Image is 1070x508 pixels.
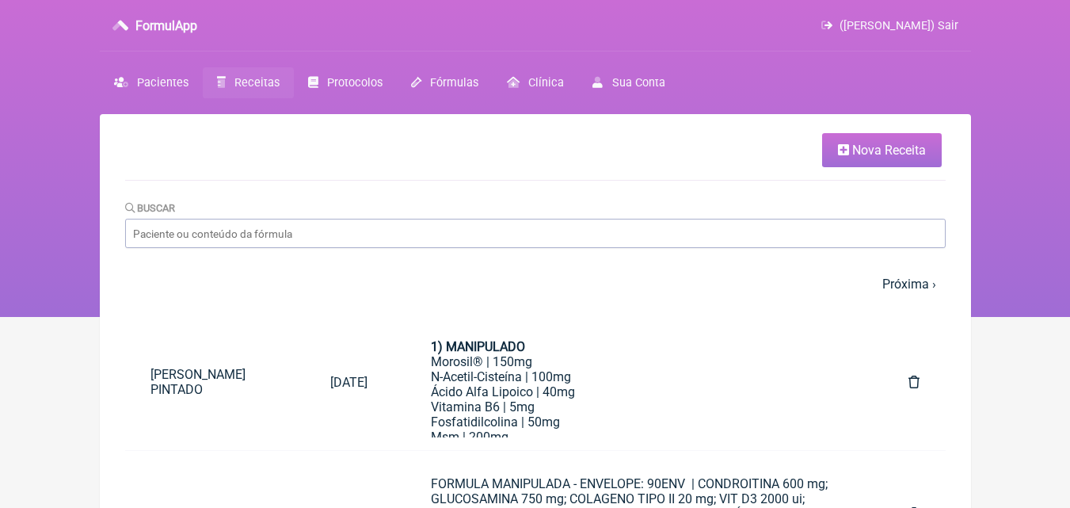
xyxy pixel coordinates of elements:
a: Protocolos [294,67,397,98]
label: Buscar [125,202,176,214]
nav: pager [125,267,946,301]
div: Msm | 200mg [431,430,845,445]
span: Receitas [234,76,280,90]
strong: 1) MANIPULADO [431,339,525,354]
a: Clínica [493,67,578,98]
a: [PERSON_NAME] PINTADO [125,354,306,410]
a: ([PERSON_NAME]) Sair [821,19,958,32]
a: 1) MANIPULADOMorosil® | 150mgN-Acetil-Cisteína | 100mgÁcido Alfa Lipoico | 40mgVitamina B6 | 5mgF... [406,327,870,437]
a: Nova Receita [822,133,942,167]
span: Nova Receita [852,143,926,158]
span: Pacientes [137,76,188,90]
span: Fórmulas [430,76,478,90]
div: Ácido Alfa Lipoico | 40mg [431,384,845,399]
input: Paciente ou conteúdo da fórmula [125,219,946,248]
a: Próxima › [882,277,936,292]
h3: FormulApp [135,18,197,33]
a: Receitas [203,67,294,98]
span: Sua Conta [612,76,665,90]
div: N-Acetil-Cisteína | 100mg [431,369,845,384]
div: Fosfatidilcolina | 50mg [431,414,845,430]
div: Vitamina B6 | 5mg [431,399,845,414]
a: Pacientes [100,67,203,98]
span: Protocolos [327,76,383,90]
span: Clínica [528,76,564,90]
a: [DATE] [305,362,393,403]
div: Morosil® | 150mg [431,354,845,369]
a: Sua Conta [578,67,679,98]
span: ([PERSON_NAME]) Sair [840,19,958,32]
a: Fórmulas [397,67,493,98]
